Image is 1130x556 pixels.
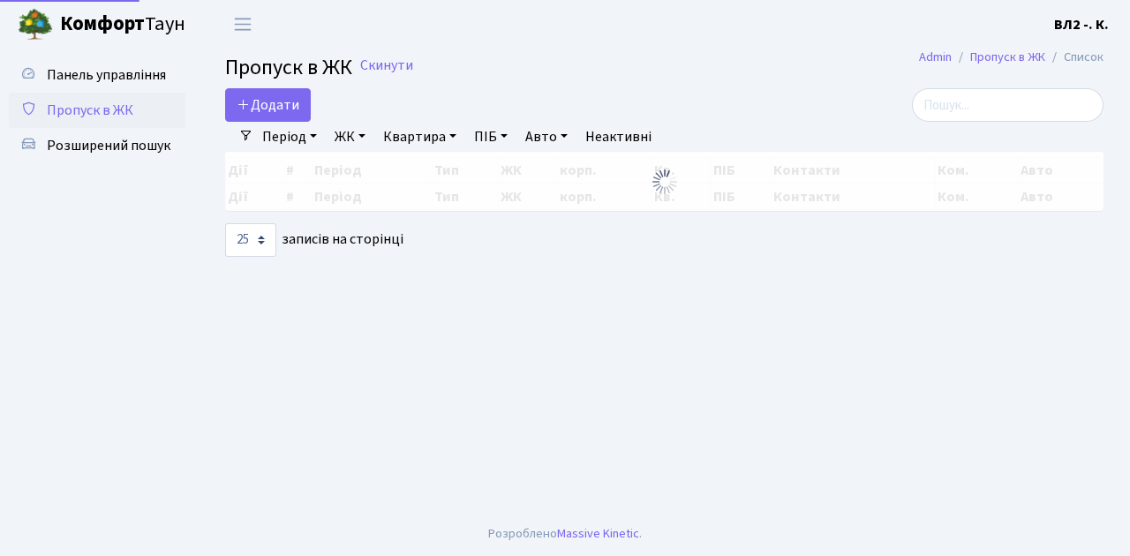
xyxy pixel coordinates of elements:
a: Авто [518,122,575,152]
li: Список [1045,48,1104,67]
a: Квартира [376,122,463,152]
a: Розширений пошук [9,128,185,163]
a: Скинути [360,57,413,74]
a: ВЛ2 -. К. [1054,14,1109,35]
a: ПІБ [467,122,515,152]
a: Додати [225,88,311,122]
select: записів на сторінці [225,223,276,257]
span: Панель управління [47,65,166,85]
span: Таун [60,10,185,40]
span: Додати [237,95,299,115]
label: записів на сторінці [225,223,403,257]
a: Admin [919,48,952,66]
a: Пропуск в ЖК [9,93,185,128]
input: Пошук... [912,88,1104,122]
img: logo.png [18,7,53,42]
a: Неактивні [578,122,659,152]
b: Комфорт [60,10,145,38]
a: Панель управління [9,57,185,93]
span: Пропуск в ЖК [225,52,352,83]
button: Переключити навігацію [221,10,265,39]
img: Обробка... [651,168,679,196]
span: Розширений пошук [47,136,170,155]
a: ЖК [328,122,373,152]
span: Пропуск в ЖК [47,101,133,120]
a: Massive Kinetic [557,524,639,543]
a: Період [255,122,324,152]
nav: breadcrumb [893,39,1130,76]
div: Розроблено . [488,524,642,544]
a: Пропуск в ЖК [970,48,1045,66]
b: ВЛ2 -. К. [1054,15,1109,34]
